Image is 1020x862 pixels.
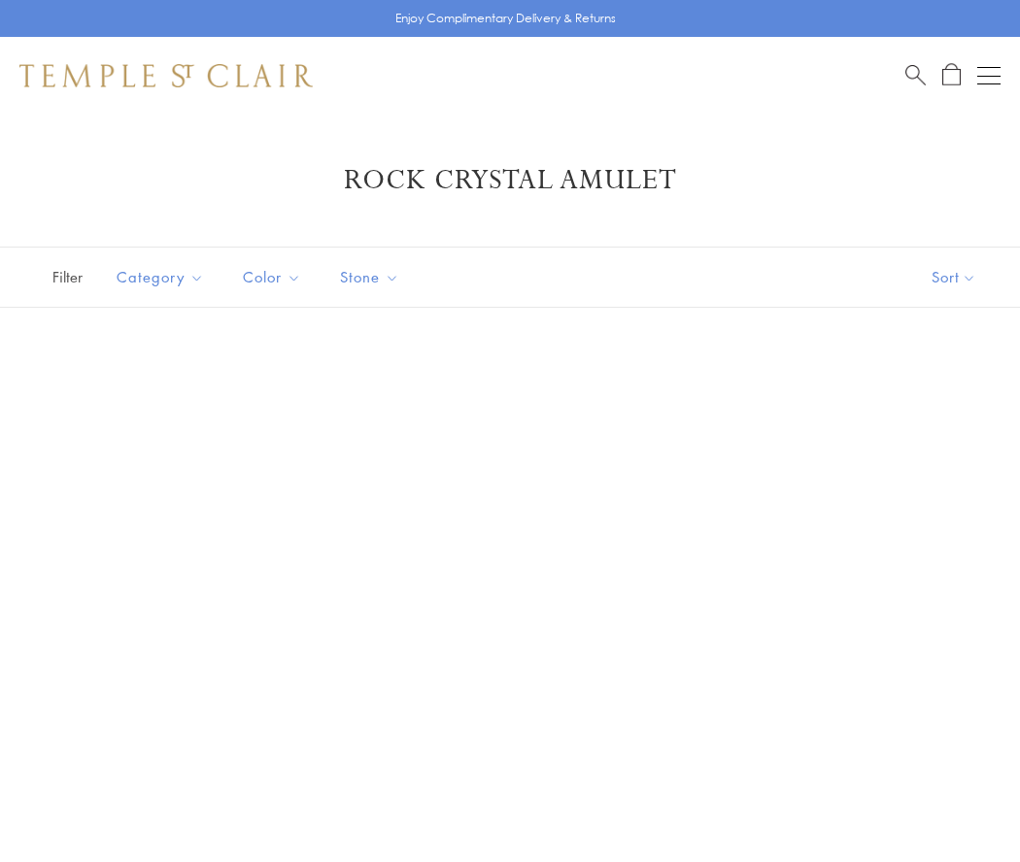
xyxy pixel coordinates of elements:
[228,255,316,299] button: Color
[19,64,313,87] img: Temple St. Clair
[395,9,616,28] p: Enjoy Complimentary Delivery & Returns
[888,248,1020,307] button: Show sort by
[49,163,971,198] h1: Rock Crystal Amulet
[905,63,926,87] a: Search
[942,63,961,87] a: Open Shopping Bag
[330,265,414,289] span: Stone
[233,265,316,289] span: Color
[325,255,414,299] button: Stone
[102,255,219,299] button: Category
[977,64,1001,87] button: Open navigation
[107,265,219,289] span: Category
